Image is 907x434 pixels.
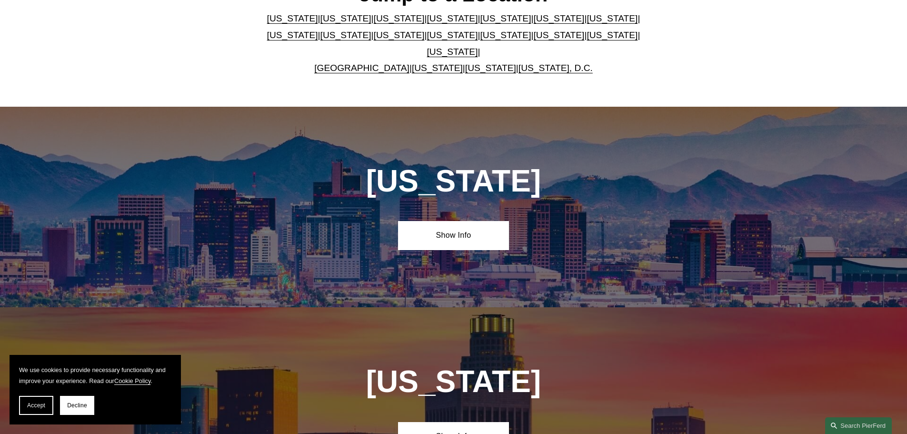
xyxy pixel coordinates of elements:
p: We use cookies to provide necessary functionality and improve your experience. Read our . [19,364,171,386]
a: [US_STATE] [320,13,371,23]
a: Search this site [825,417,892,434]
a: [US_STATE] [587,13,638,23]
p: | | | | | | | | | | | | | | | | | | [259,10,648,76]
a: [GEOGRAPHIC_DATA] [314,63,409,73]
a: [US_STATE] [427,47,478,57]
a: [US_STATE] [427,13,478,23]
a: [US_STATE] [374,30,425,40]
a: [US_STATE] [480,30,531,40]
a: [US_STATE] [533,30,584,40]
a: [US_STATE] [465,63,516,73]
a: Cookie Policy [114,377,151,384]
h1: [US_STATE] [315,164,592,199]
section: Cookie banner [10,355,181,424]
a: Show Info [398,221,509,250]
a: [US_STATE] [267,13,318,23]
a: [US_STATE] [427,30,478,40]
a: [US_STATE] [533,13,584,23]
span: Decline [67,402,87,409]
a: [US_STATE], D.C. [518,63,593,73]
button: Decline [60,396,94,415]
a: [US_STATE] [374,13,425,23]
h1: [US_STATE] [315,364,592,399]
a: [US_STATE] [587,30,638,40]
a: [US_STATE] [267,30,318,40]
a: [US_STATE] [412,63,463,73]
button: Accept [19,396,53,415]
a: [US_STATE] [320,30,371,40]
span: Accept [27,402,45,409]
a: [US_STATE] [480,13,531,23]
